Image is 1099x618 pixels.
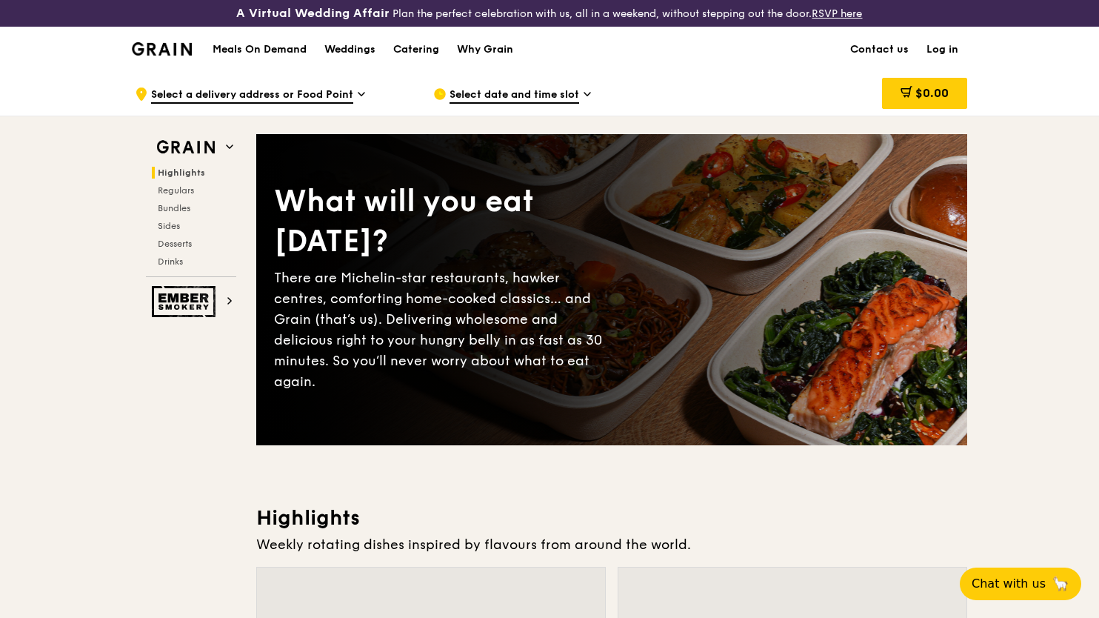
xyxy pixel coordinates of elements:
[448,27,522,72] a: Why Grain
[960,568,1081,600] button: Chat with us🦙
[256,534,967,555] div: Weekly rotating dishes inspired by flavours from around the world.
[213,42,307,57] h1: Meals On Demand
[132,26,192,70] a: GrainGrain
[972,575,1046,593] span: Chat with us
[158,203,190,213] span: Bundles
[918,27,967,72] a: Log in
[457,27,513,72] div: Why Grain
[158,167,205,178] span: Highlights
[152,134,220,161] img: Grain web logo
[151,87,353,104] span: Select a delivery address or Food Point
[256,505,967,531] h3: Highlights
[315,27,384,72] a: Weddings
[183,6,915,21] div: Plan the perfect celebration with us, all in a weekend, without stepping out the door.
[324,27,375,72] div: Weddings
[152,286,220,317] img: Ember Smokery web logo
[132,42,192,56] img: Grain
[158,256,183,267] span: Drinks
[274,268,612,392] div: There are Michelin-star restaurants, hawker centres, comforting home-cooked classics… and Grain (...
[158,185,194,196] span: Regulars
[450,87,579,104] span: Select date and time slot
[812,7,862,20] a: RSVP here
[915,86,949,100] span: $0.00
[274,182,612,262] div: What will you eat [DATE]?
[841,27,918,72] a: Contact us
[384,27,448,72] a: Catering
[158,239,192,249] span: Desserts
[158,221,180,231] span: Sides
[236,6,390,21] h3: A Virtual Wedding Affair
[1052,575,1069,593] span: 🦙
[393,27,439,72] div: Catering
